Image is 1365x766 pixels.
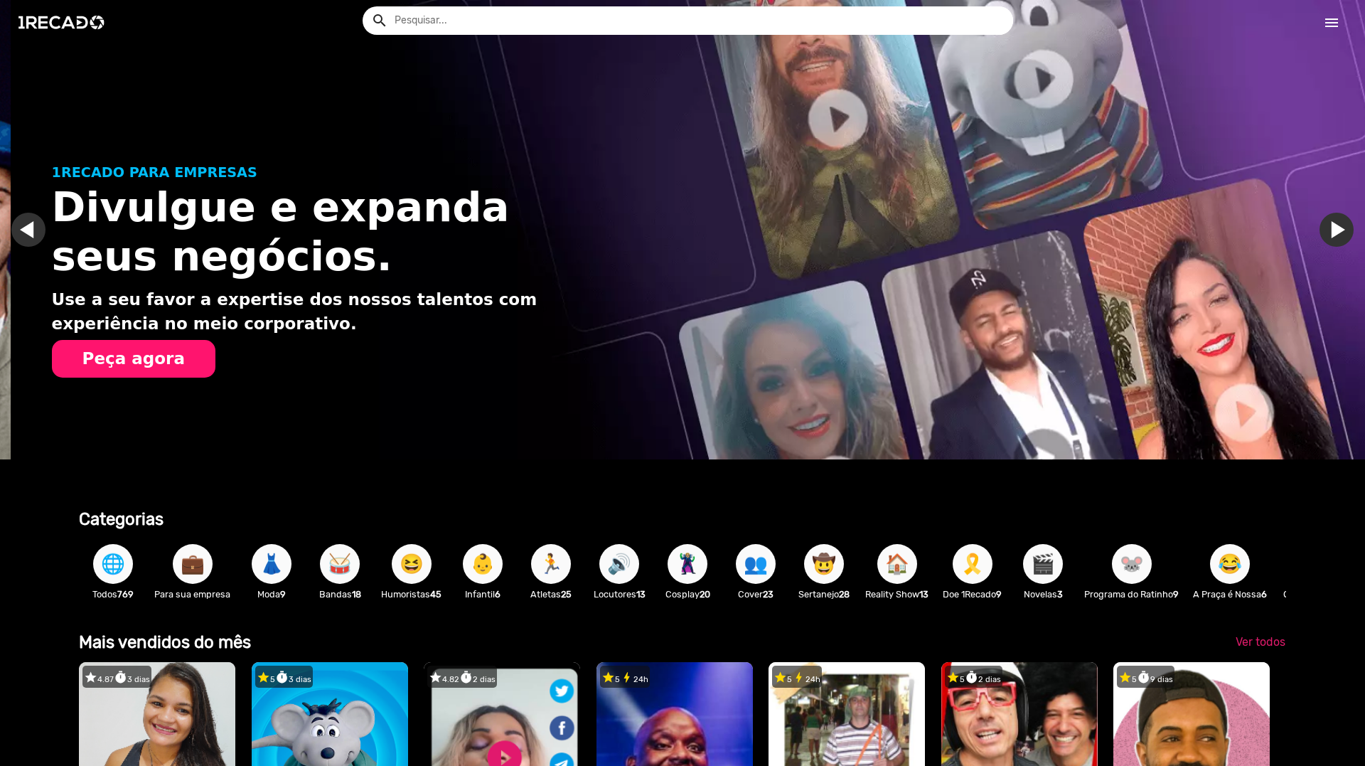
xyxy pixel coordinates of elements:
b: 3 [1057,589,1063,600]
span: 🐭 [1120,544,1144,584]
span: 🤠 [812,544,836,584]
b: Mais vendidos do mês [79,632,251,652]
p: Use a seu favor a expertise dos nossos talentos com experiência no meio corporativo. [52,287,598,336]
p: Humoristas [381,587,441,601]
span: 🔊 [607,544,631,584]
a: Ir para o slide anterior [22,213,56,247]
span: 👗 [259,544,284,584]
b: 23 [763,589,773,600]
p: Cover [729,587,783,601]
p: Reality Show [865,587,928,601]
button: 💼 [173,544,213,584]
b: 18 [352,589,361,600]
p: Doe 1Recado [943,587,1002,601]
mat-icon: Início [1323,14,1340,31]
button: Example home icon [366,7,391,32]
p: Para sua empresa [154,587,230,601]
p: Novelas [1016,587,1070,601]
p: Locutores [592,587,646,601]
b: 9 [996,589,1002,600]
span: Ver todos [1236,635,1285,649]
b: 9 [280,589,286,600]
p: Infantil [456,587,510,601]
b: 13 [636,589,646,600]
p: Cantores [1281,587,1335,601]
button: 🎬 [1023,544,1063,584]
span: 😂 [1218,544,1242,584]
b: 28 [839,589,850,600]
button: 🥁 [320,544,360,584]
span: 🥁 [328,544,352,584]
span: 😆 [400,544,424,584]
span: 🏃 [539,544,563,584]
b: 9 [1173,589,1179,600]
p: 1RECADO PARA EMPRESAS [52,163,598,183]
span: 🎬 [1031,544,1055,584]
button: 👥 [736,544,776,584]
b: 25 [561,589,572,600]
span: 👥 [744,544,768,584]
p: Bandas [313,587,367,601]
button: 🌐 [93,544,133,584]
span: 🎗️ [960,544,985,584]
b: 13 [919,589,928,600]
span: 🌐 [101,544,125,584]
button: 🏠 [877,544,917,584]
button: 👶 [463,544,503,584]
p: Cosplay [660,587,714,601]
span: 🦹🏼‍♀️ [675,544,700,584]
b: 6 [495,589,500,600]
b: Categorias [79,509,164,529]
p: Moda [245,587,299,601]
h1: Divulgue e expanda seus negócios. [52,183,598,281]
b: 20 [700,589,710,600]
button: 😆 [392,544,432,584]
span: 👶 [471,544,495,584]
p: Sertanejo [797,587,851,601]
b: 6 [1261,589,1267,600]
p: A Praça é Nossa [1193,587,1267,601]
button: 🎗️ [953,544,992,584]
a: Ir para o próximo slide [1330,213,1364,247]
button: 👗 [252,544,291,584]
button: 🤠 [804,544,844,584]
button: 🔊 [599,544,639,584]
button: 😂 [1210,544,1250,584]
button: 🏃 [531,544,571,584]
b: 769 [117,589,134,600]
span: 💼 [181,544,205,584]
p: Atletas [524,587,578,601]
p: Programa do Ratinho [1084,587,1179,601]
mat-icon: Example home icon [371,12,388,29]
p: Todos [86,587,140,601]
span: 🏠 [885,544,909,584]
button: Peça agora [52,340,215,378]
button: 🐭 [1112,544,1152,584]
button: 🦹🏼‍♀️ [668,544,707,584]
input: Pesquisar... [384,6,1013,35]
b: 45 [430,589,441,600]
